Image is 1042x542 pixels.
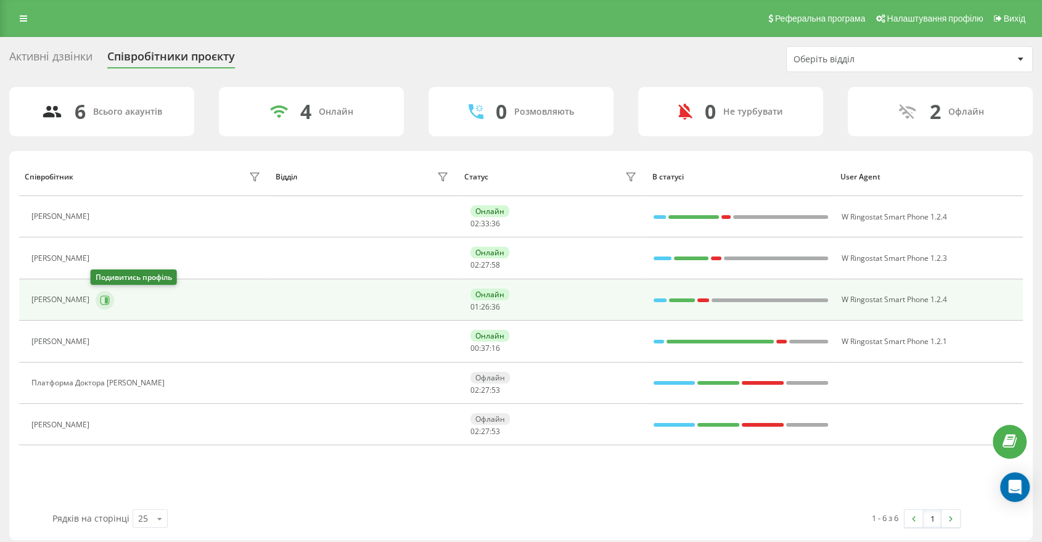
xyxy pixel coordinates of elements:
div: : : [470,386,500,395]
div: Статус [464,173,488,181]
div: : : [470,303,500,311]
div: [PERSON_NAME] [31,212,92,221]
span: 36 [491,218,500,229]
div: Відділ [276,173,297,181]
span: 53 [491,426,500,437]
div: Активні дзвінки [9,50,92,69]
div: [PERSON_NAME] [31,295,92,304]
span: W Ringostat Smart Phone 1.2.3 [842,253,947,263]
span: 02 [470,218,479,229]
span: 27 [481,260,490,270]
span: 02 [470,426,479,437]
div: Платформа Доктора [PERSON_NAME] [31,379,168,387]
span: W Ringostat Smart Phone 1.2.1 [842,336,947,347]
span: Рядків на сторінці [52,512,129,524]
div: 0 [496,100,507,123]
div: 0 [705,100,716,123]
span: 37 [481,343,490,353]
div: Офлайн [470,413,510,425]
div: Не турбувати [723,107,783,117]
span: 16 [491,343,500,353]
div: Open Intercom Messenger [1000,472,1030,502]
div: : : [470,344,500,353]
span: W Ringostat Smart Phone 1.2.4 [842,211,947,222]
span: 36 [491,302,500,312]
div: 1 - 6 з 6 [872,512,898,524]
div: : : [470,261,500,269]
span: 01 [470,302,479,312]
span: Реферальна програма [775,14,866,23]
a: 1 [923,510,941,527]
div: [PERSON_NAME] [31,337,92,346]
div: Онлайн [470,289,509,300]
span: 27 [481,385,490,395]
div: [PERSON_NAME] [31,421,92,429]
div: : : [470,220,500,228]
div: Онлайн [470,247,509,258]
div: User Agent [840,173,1017,181]
div: Співробітник [25,173,73,181]
div: Подивитись профіль [91,269,177,285]
div: Всього акаунтів [93,107,162,117]
div: 4 [300,100,311,123]
div: Онлайн [470,205,509,217]
div: Офлайн [948,107,984,117]
span: 53 [491,385,500,395]
div: Офлайн [470,372,510,384]
span: 58 [491,260,500,270]
span: 26 [481,302,490,312]
span: 33 [481,218,490,229]
span: Вихід [1004,14,1025,23]
span: Налаштування профілю [887,14,983,23]
div: Розмовляють [514,107,574,117]
span: 02 [470,385,479,395]
span: 02 [470,260,479,270]
div: 6 [75,100,86,123]
div: 2 [930,100,941,123]
div: Співробітники проєкту [107,50,235,69]
span: 00 [470,343,479,353]
span: W Ringostat Smart Phone 1.2.4 [842,294,947,305]
div: 25 [138,512,148,525]
div: [PERSON_NAME] [31,254,92,263]
div: Онлайн [319,107,353,117]
span: 27 [481,426,490,437]
div: : : [470,427,500,436]
div: В статусі [652,173,829,181]
div: Оберіть відділ [794,54,941,65]
div: Онлайн [470,330,509,342]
